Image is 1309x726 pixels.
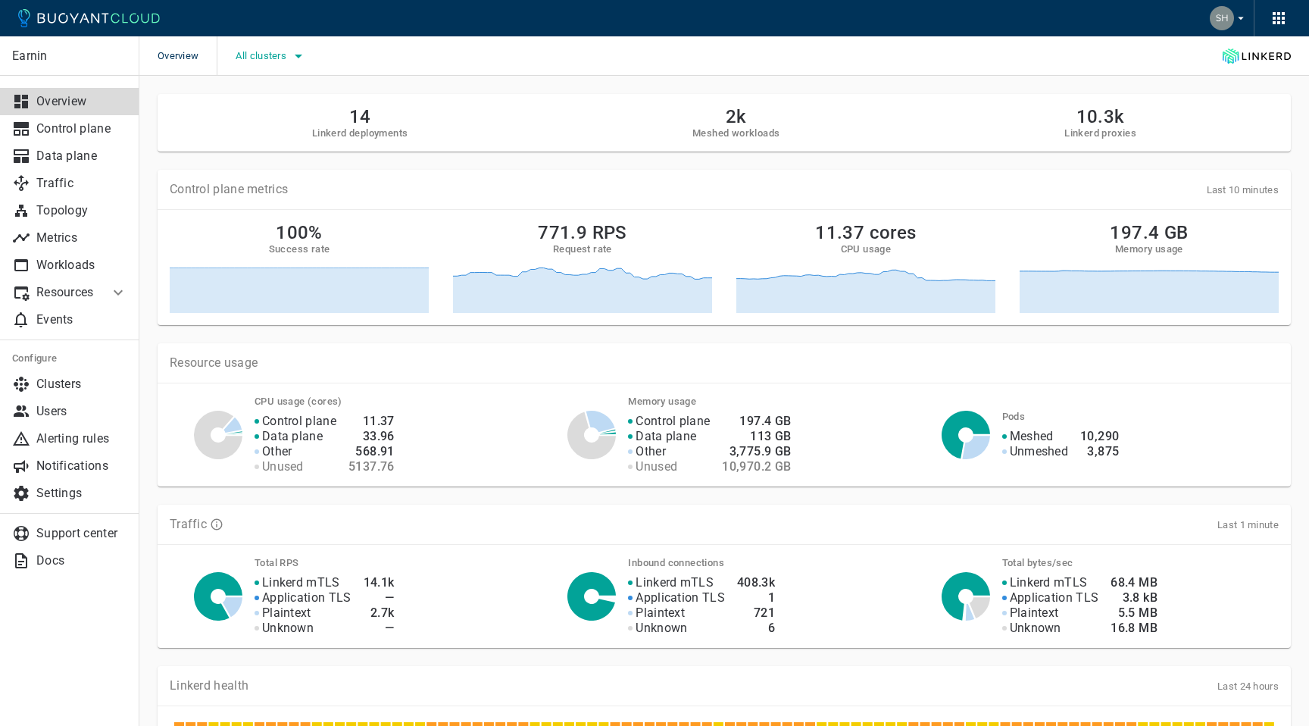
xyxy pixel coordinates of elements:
[1020,222,1279,313] a: 197.4 GBMemory usage
[737,590,775,606] h4: 1
[636,414,710,429] p: Control plane
[636,606,685,621] p: Plaintext
[1207,184,1279,196] span: Last 10 minutes
[1010,575,1088,590] p: Linkerd mTLS
[36,230,127,246] p: Metrics
[364,590,395,606] h4: —
[841,243,892,255] h5: CPU usage
[262,590,351,606] p: Application TLS
[1064,127,1136,139] h5: Linkerd proxies
[636,590,725,606] p: Application TLS
[276,222,323,243] h2: 100%
[36,203,127,218] p: Topology
[312,106,408,127] h2: 14
[364,621,395,636] h4: —
[692,106,779,127] h2: 2k
[170,678,248,693] p: Linkerd health
[722,414,791,429] h4: 197.4 GB
[1010,621,1061,636] p: Unknown
[262,575,340,590] p: Linkerd mTLS
[36,431,127,446] p: Alerting rules
[348,414,395,429] h4: 11.37
[722,459,791,474] h4: 10,970.2 GB
[453,222,712,313] a: 771.9 RPSRequest rate
[1010,429,1054,444] p: Meshed
[170,355,1279,371] p: Resource usage
[636,459,677,474] p: Unused
[1010,590,1099,606] p: Application TLS
[262,429,323,444] p: Data plane
[736,222,995,313] a: 11.37 coresCPU usage
[636,429,696,444] p: Data plane
[1111,590,1157,606] h4: 3.8 kB
[1010,606,1059,621] p: Plaintext
[36,486,127,501] p: Settings
[1010,444,1068,459] p: Unmeshed
[170,182,288,197] p: Control plane metrics
[36,404,127,419] p: Users
[737,575,775,590] h4: 408.3k
[36,94,127,109] p: Overview
[1080,444,1119,459] h4: 3,875
[36,458,127,474] p: Notifications
[1111,621,1157,636] h4: 16.8 MB
[36,258,127,273] p: Workloads
[348,459,395,474] h4: 5137.76
[692,127,779,139] h5: Meshed workloads
[722,429,791,444] h4: 113 GB
[312,127,408,139] h5: Linkerd deployments
[1111,575,1157,590] h4: 68.4 MB
[262,606,311,621] p: Plaintext
[36,312,127,327] p: Events
[538,222,627,243] h2: 771.9 RPS
[158,36,217,76] span: Overview
[170,222,429,313] a: 100%Success rate
[1217,519,1279,530] span: Last 1 minute
[262,414,336,429] p: Control plane
[36,526,127,541] p: Support center
[262,444,292,459] p: Other
[262,621,314,636] p: Unknown
[1110,222,1188,243] h2: 197.4 GB
[36,553,127,568] p: Docs
[722,444,791,459] h4: 3,775.9 GB
[36,377,127,392] p: Clusters
[170,517,207,532] p: Traffic
[348,429,395,444] h4: 33.96
[236,45,308,67] button: All clusters
[12,352,127,365] h5: Configure
[1080,429,1119,444] h4: 10,290
[636,621,687,636] p: Unknown
[1111,606,1157,621] h4: 5.5 MB
[36,285,97,300] p: Resources
[210,518,223,531] svg: TLS data is compiled from traffic seen by Linkerd proxies. RPS and TCP bytes reflect both inbound...
[1217,681,1279,692] span: Last 24 hours
[815,222,916,243] h2: 11.37 cores
[636,575,714,590] p: Linkerd mTLS
[36,121,127,136] p: Control plane
[737,606,775,621] h4: 721
[36,176,127,191] p: Traffic
[364,606,395,621] h4: 2.7k
[348,444,395,459] h4: 568.91
[12,49,127,64] p: Earnin
[553,243,612,255] h5: Request rate
[236,50,289,62] span: All clusters
[269,243,330,255] h5: Success rate
[636,444,666,459] p: Other
[737,621,775,636] h4: 6
[262,459,304,474] p: Unused
[1210,6,1234,30] img: Shafiq
[1064,106,1136,127] h2: 10.3k
[364,575,395,590] h4: 14.1k
[36,149,127,164] p: Data plane
[1115,243,1183,255] h5: Memory usage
